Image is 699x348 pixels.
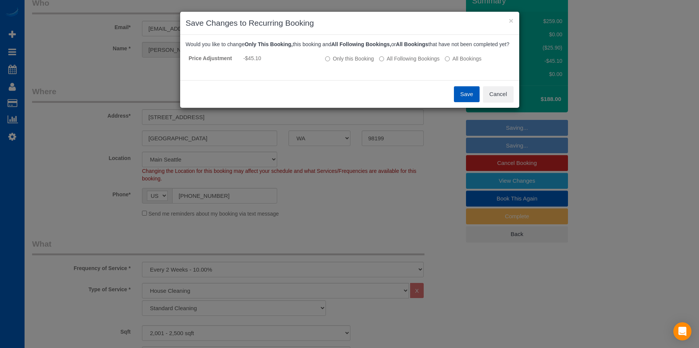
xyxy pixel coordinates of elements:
[186,40,514,48] p: Would you like to change this booking and or that have not been completed yet?
[445,56,450,61] input: All Bookings
[325,56,330,61] input: Only this Booking
[673,322,691,340] div: Open Intercom Messenger
[396,41,428,47] b: All Bookings
[189,55,232,61] strong: Price Adjustment
[509,17,513,25] button: ×
[243,54,319,62] li: -$45.10
[445,55,481,62] label: All bookings that have not been completed yet will be changed.
[454,86,480,102] button: Save
[379,55,440,62] label: This and all the bookings after it will be changed.
[245,41,293,47] b: Only This Booking,
[331,41,391,47] b: All Following Bookings,
[186,17,514,29] h3: Save Changes to Recurring Booking
[483,86,514,102] button: Cancel
[379,56,384,61] input: All Following Bookings
[325,55,374,62] label: All other bookings in the series will remain the same.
